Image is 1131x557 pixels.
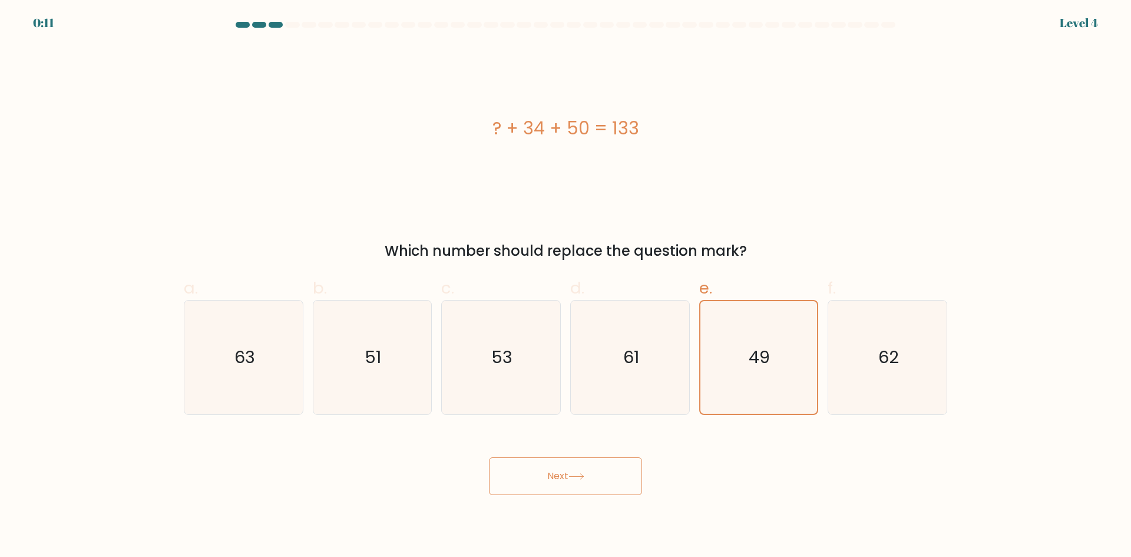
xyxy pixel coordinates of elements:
[184,276,198,299] span: a.
[828,276,836,299] span: f.
[489,457,642,495] button: Next
[365,345,382,369] text: 51
[878,345,899,369] text: 62
[234,345,255,369] text: 63
[699,276,712,299] span: e.
[191,240,940,262] div: Which number should replace the question mark?
[184,115,947,141] div: ? + 34 + 50 = 133
[1060,14,1098,32] div: Level 4
[33,14,54,32] div: 0:11
[441,276,454,299] span: c.
[749,345,770,369] text: 49
[570,276,584,299] span: d.
[492,345,513,369] text: 53
[623,345,639,369] text: 61
[313,276,327,299] span: b.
